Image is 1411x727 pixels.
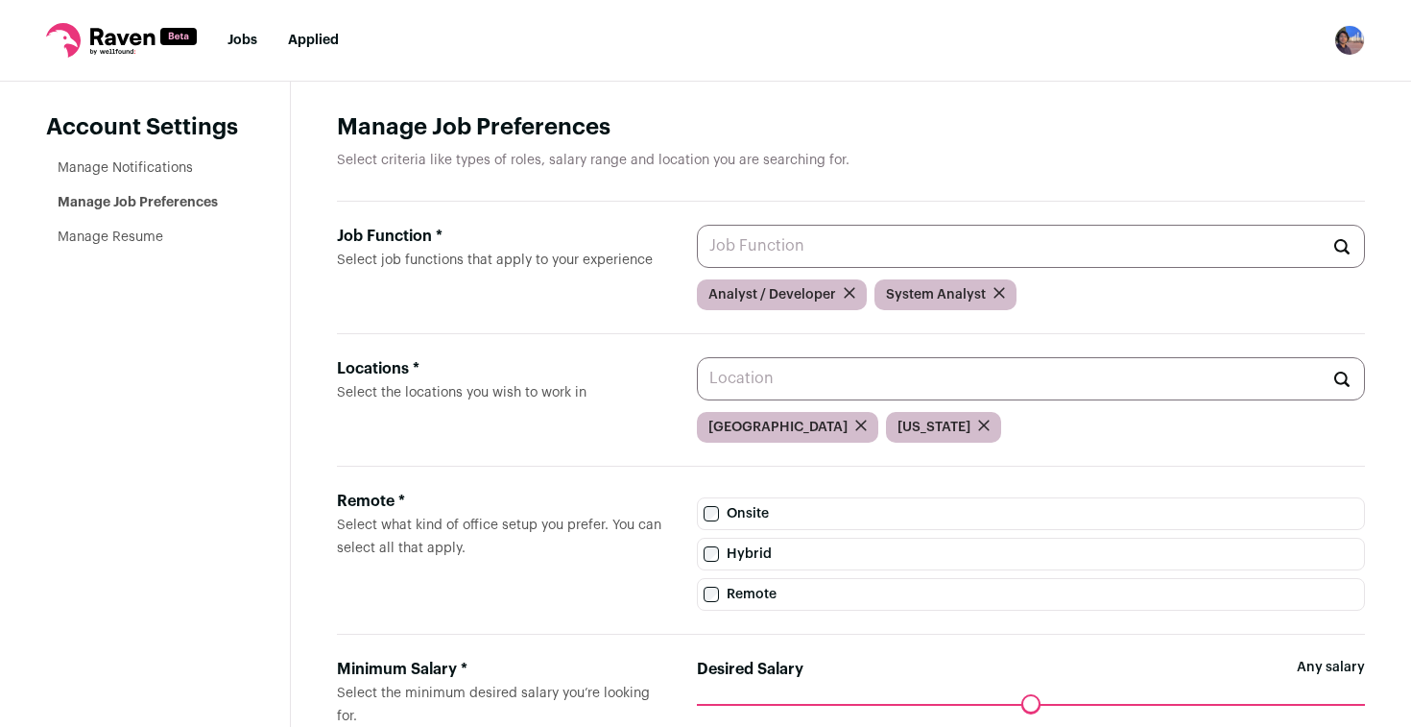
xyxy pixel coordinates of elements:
span: [GEOGRAPHIC_DATA] [708,418,848,437]
div: Locations * [337,357,666,380]
input: Job Function [697,225,1365,268]
input: Hybrid [704,546,719,562]
div: Job Function * [337,225,666,248]
label: Hybrid [697,538,1365,570]
h1: Manage Job Preferences [337,112,1365,143]
span: Select the locations you wish to work in [337,386,586,400]
p: Select criteria like types of roles, salary range and location you are searching for. [337,151,1365,170]
label: Desired Salary [697,658,803,681]
input: Remote [704,587,719,602]
img: 19039677-medium_jpg [1334,25,1365,56]
a: Manage Resume [58,230,163,244]
header: Account Settings [46,112,244,143]
a: Applied [288,34,339,47]
input: Location [697,357,1365,400]
a: Manage Job Preferences [58,196,218,209]
span: [US_STATE] [897,418,970,437]
a: Jobs [227,34,257,47]
span: Analyst / Developer [708,285,836,304]
span: Select the minimum desired salary you’re looking for. [337,687,650,723]
button: Open dropdown [1334,25,1365,56]
span: Any salary [1297,658,1365,704]
div: Minimum Salary * [337,658,666,681]
div: Remote * [337,490,666,513]
label: Onsite [697,497,1365,530]
a: Manage Notifications [58,161,193,175]
label: Remote [697,578,1365,611]
span: Select what kind of office setup you prefer. You can select all that apply. [337,519,661,555]
span: System Analyst [886,285,986,304]
input: Onsite [704,506,719,521]
span: Select job functions that apply to your experience [337,254,653,267]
